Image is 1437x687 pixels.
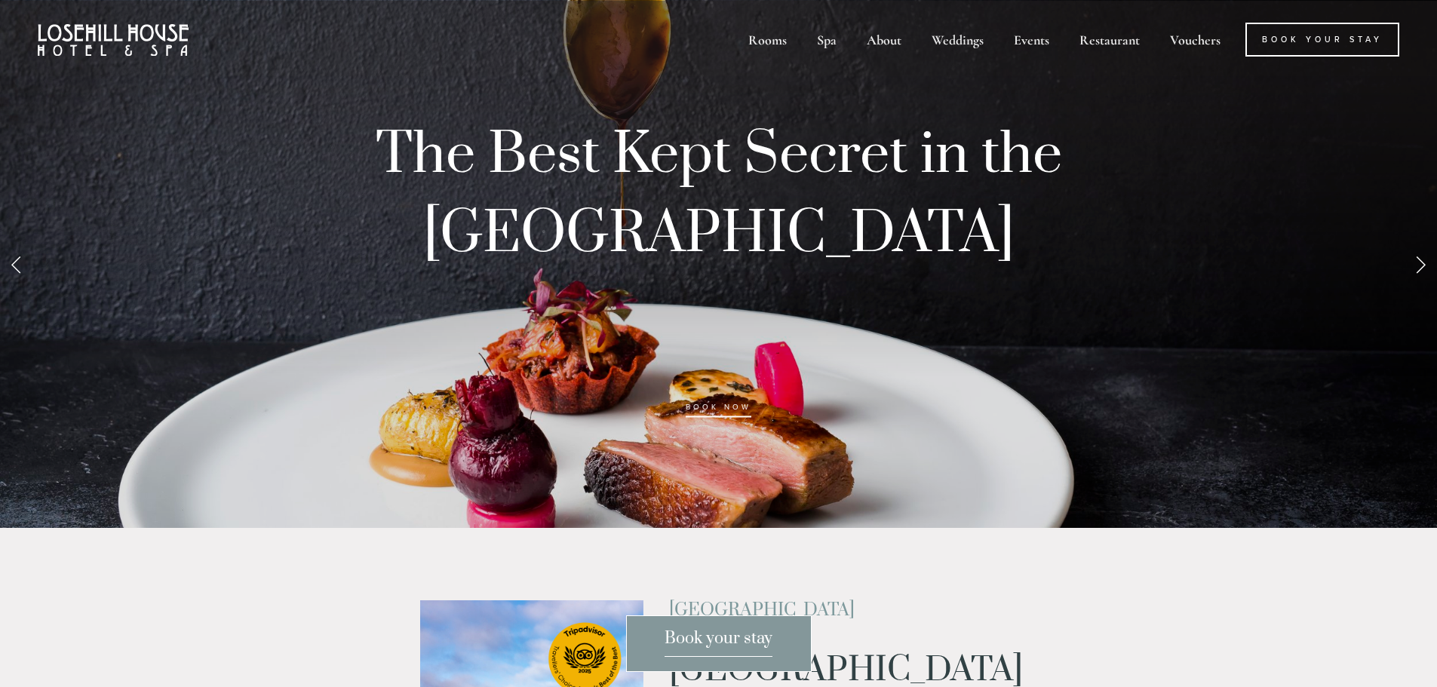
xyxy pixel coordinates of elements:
div: About [853,23,915,57]
img: Losehill House [38,24,189,56]
a: Book your stay [626,615,812,672]
h2: [GEOGRAPHIC_DATA] [669,600,1017,620]
div: Restaurant [1066,23,1153,57]
span: Book your stay [665,628,772,657]
div: Weddings [918,23,997,57]
a: Book Your Stay [1245,23,1399,57]
div: Events [1000,23,1063,57]
a: Vouchers [1156,23,1234,57]
div: Rooms [735,23,800,57]
a: BOOK NOW [686,403,751,418]
a: Next Slide [1404,241,1437,287]
p: The Best Kept Secret in the [GEOGRAPHIC_DATA] [334,115,1104,432]
div: Spa [803,23,850,57]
